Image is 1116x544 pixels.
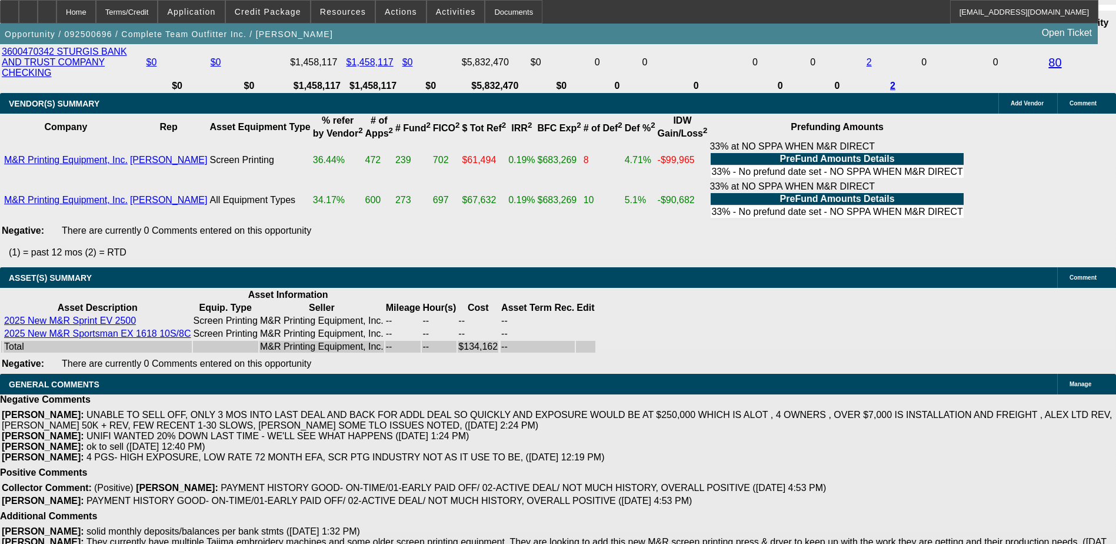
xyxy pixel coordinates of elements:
a: $0 [402,57,413,67]
sup: 2 [455,121,459,130]
th: Asset Term Recommendation [501,302,575,314]
a: 3600470342 STURGIS BANK AND TRUST COMPANY CHECKING [2,47,127,78]
b: Cost [468,303,489,313]
div: $5,832,470 [462,57,528,68]
td: 36.44% [312,141,364,180]
span: solid monthly deposits/balances per bank stmts ([DATE] 1:32 PM) [86,526,360,536]
b: Negative: [2,225,44,235]
button: Actions [376,1,426,23]
td: 472 [365,141,394,180]
span: Actions [385,7,417,16]
sup: 2 [528,121,532,130]
button: Activities [427,1,485,23]
span: PAYMENT HISTORY GOOD- ON-TIME/01-EARLY PAID OFF/ 02-ACTIVE DEAL/ NOT MUCH HISTORY, OVERALL POSITI... [86,496,692,506]
a: 80 [1048,56,1061,69]
b: [PERSON_NAME]: [136,483,218,493]
td: Screen Printing [209,141,311,180]
b: BFC Exp [538,123,581,133]
sup: 2 [577,121,581,130]
a: 2025 New M&R Sportsman EX 1618 10S/8C [4,329,191,339]
b: PreFund Amounts Details [780,194,895,204]
a: M&R Printing Equipment, Inc. [4,195,128,205]
span: GENERAL COMMENTS [9,380,99,389]
sup: 2 [618,121,622,130]
td: 600 [365,181,394,220]
td: -- [458,315,498,327]
th: $1,458,117 [289,80,344,92]
th: $0 [210,80,289,92]
b: Def % [625,123,655,133]
b: Asset Information [248,290,328,300]
b: Mileage [386,303,421,313]
td: $61,494 [461,141,507,180]
b: [PERSON_NAME]: [2,452,84,462]
a: $1,458,117 [347,57,394,67]
td: $134,162 [458,341,498,353]
td: Screen Printing [193,315,258,327]
span: UNABLE TO SELL OFF, ONLY 3 MOS INTO LAST DEAL AND BACK FOR ADDL DEAL SO QUICKLY AND EXPOSURE WOUL... [2,410,1112,430]
b: [PERSON_NAME]: [2,442,84,452]
td: 0.19% [508,181,535,220]
th: 0 [641,80,751,92]
td: M&R Printing Equipment, Inc. [259,341,384,353]
span: There are currently 0 Comments entered on this opportunity [62,225,311,235]
th: $0 [530,80,593,92]
a: M&R Printing Equipment, Inc. [4,155,128,165]
th: $0 [146,80,209,92]
td: 0.19% [508,141,535,180]
b: [PERSON_NAME]: [2,410,84,420]
td: -- [458,328,498,340]
b: Asset Equipment Type [209,122,310,132]
td: $683,269 [537,141,582,180]
td: 10 [583,181,623,220]
td: $683,269 [537,181,582,220]
th: 0 [809,80,864,92]
a: [PERSON_NAME] [130,155,208,165]
td: 697 [432,181,461,220]
p: (1) = past 12 mos (2) = RTD [9,247,1116,258]
span: ASSET(S) SUMMARY [9,273,92,283]
td: M&R Printing Equipment, Inc. [259,328,384,340]
td: Screen Printing [193,328,258,340]
a: Open Ticket [1037,23,1097,43]
div: Total [4,341,191,352]
sup: 2 [426,121,430,130]
span: Comment [1070,100,1097,107]
td: $67,632 [461,181,507,220]
th: $1,458,117 [346,80,401,92]
a: $0 [211,57,221,67]
td: 0 [992,46,1047,79]
b: FICO [433,123,460,133]
span: (Positive) [94,483,134,493]
b: Asset Term Rec. [501,303,574,313]
b: IDW Gain/Loss [658,115,708,138]
td: 34.17% [312,181,364,220]
span: Add Vendor [1011,100,1044,107]
a: $0 [146,57,157,67]
span: Credit Package [235,7,301,16]
div: 33% at NO SPPA WHEN M&R DIRECT [709,141,964,179]
b: [PERSON_NAME]: [2,431,84,441]
td: All Equipment Types [209,181,311,220]
b: IRR [511,123,532,133]
span: Application [167,7,215,16]
b: Collector Comment: [2,483,92,493]
b: Company [44,122,87,132]
td: -- [422,341,457,353]
td: 4.71% [624,141,656,180]
a: [PERSON_NAME] [130,195,208,205]
b: Hour(s) [422,303,456,313]
td: -- [385,315,421,327]
a: 2025 New M&R Sprint EV 2500 [4,316,136,326]
span: Comment [1070,274,1097,281]
td: -- [385,328,421,340]
span: 0 [921,57,927,67]
td: 0 [809,46,864,79]
td: 239 [395,141,431,180]
td: 0 [594,46,641,79]
span: ok to sell ([DATE] 12:40 PM) [86,442,205,452]
th: Edit [576,302,595,314]
td: 33% - No prefund date set - NO SPPA WHEN M&R DIRECT [711,166,963,178]
b: $ Tot Ref [462,123,506,133]
span: Manage [1070,381,1091,387]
